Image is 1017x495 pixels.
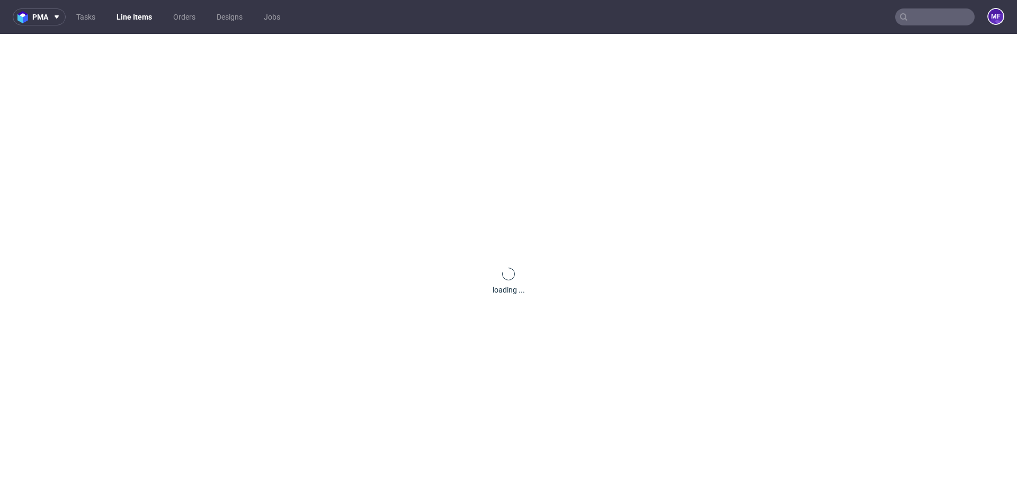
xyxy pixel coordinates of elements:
img: logo [17,11,32,23]
a: Line Items [110,8,158,25]
div: loading ... [493,285,525,295]
a: Tasks [70,8,102,25]
button: pma [13,8,66,25]
span: pma [32,13,48,21]
a: Orders [167,8,202,25]
a: Designs [210,8,249,25]
a: Jobs [257,8,287,25]
figcaption: MF [988,9,1003,24]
